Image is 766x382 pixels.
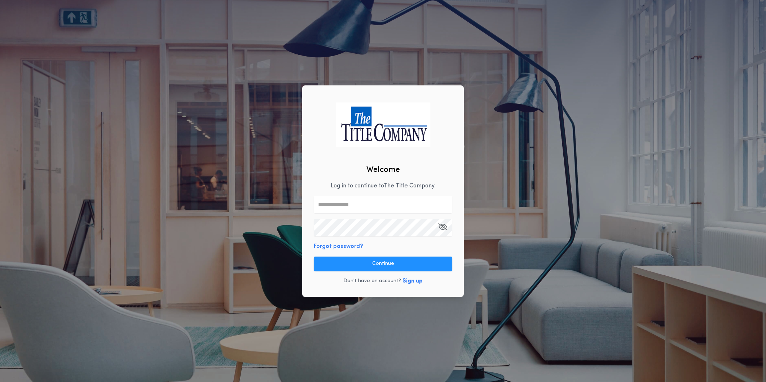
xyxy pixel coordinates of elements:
img: logo [336,102,430,147]
h2: Welcome [366,164,400,176]
p: Don't have an account? [343,277,401,285]
p: Log in to continue to The Title Company . [331,182,436,190]
button: Sign up [402,277,423,285]
button: Continue [314,257,452,271]
button: Forgot password? [314,242,363,251]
